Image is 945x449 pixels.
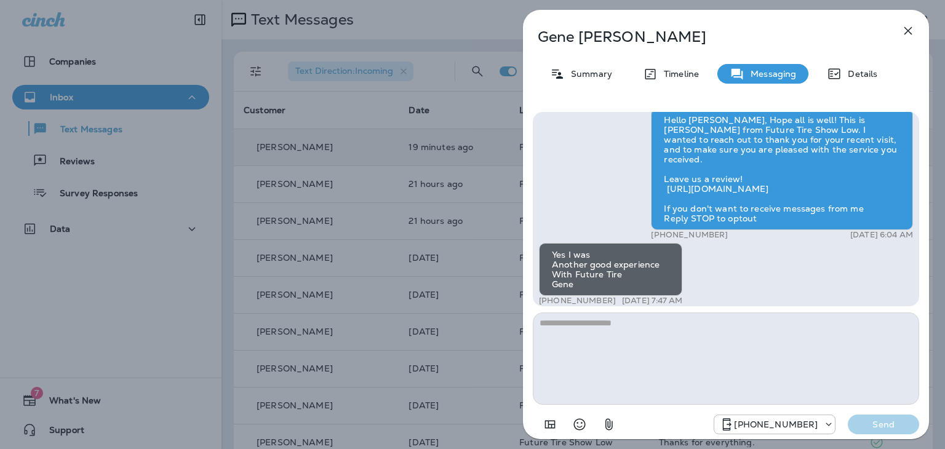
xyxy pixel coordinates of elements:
p: [DATE] 7:47 AM [622,296,682,306]
button: Select an emoji [567,412,592,437]
p: Summary [565,69,612,79]
div: Hello [PERSON_NAME], Hope all is well! This is [PERSON_NAME] from Future Tire Show Low. I wanted ... [651,108,913,230]
div: Yes I was Another good experience With Future Tire Gene [539,243,682,296]
p: Gene [PERSON_NAME] [538,28,874,46]
button: Add in a premade template [538,412,562,437]
p: [PHONE_NUMBER] [539,296,616,306]
p: [PHONE_NUMBER] [651,230,728,240]
p: Timeline [658,69,699,79]
div: +1 (928) 232-1970 [714,417,835,432]
p: [DATE] 6:04 AM [850,230,913,240]
p: [PHONE_NUMBER] [734,419,818,429]
p: Messaging [744,69,796,79]
p: Details [842,69,877,79]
